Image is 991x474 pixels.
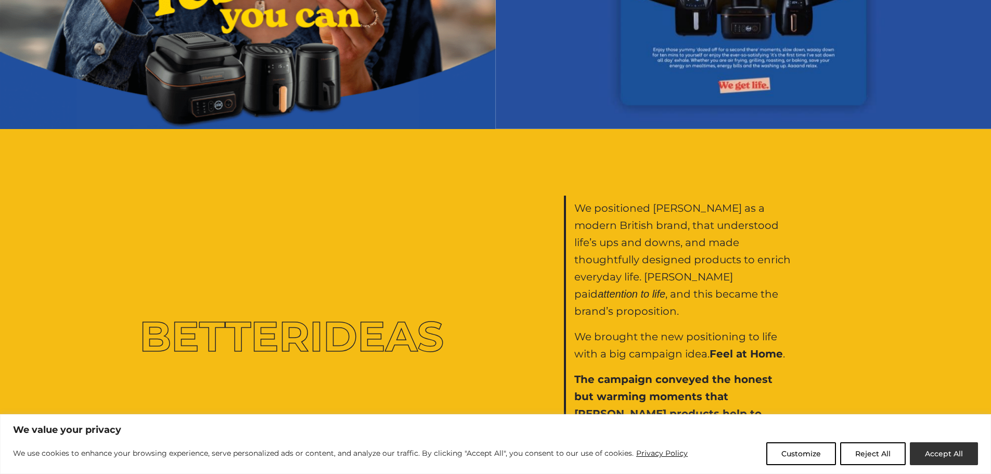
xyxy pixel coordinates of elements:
i: attention to life [598,288,665,300]
p: We value your privacy [13,424,978,436]
p: We positioned [PERSON_NAME] as a modern British brand, that understood life’s ups and downs, and ... [574,200,791,320]
button: Accept All [910,442,978,465]
b: Feel at Home [710,348,783,360]
p: We use cookies to enhance your browsing experience, serve personalized ads or content, and analyz... [13,447,688,459]
button: Reject All [840,442,906,465]
span: Ideas [310,311,444,362]
p: We brought the new positioning to life with a big campaign idea. . [574,328,791,363]
a: Privacy Policy [636,447,688,459]
p: . [574,371,791,474]
button: Customize [766,442,836,465]
b: The campaign conveyed the honest but warming moments that [PERSON_NAME] products help to create e... [574,373,784,471]
h2: Better [139,316,427,357]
